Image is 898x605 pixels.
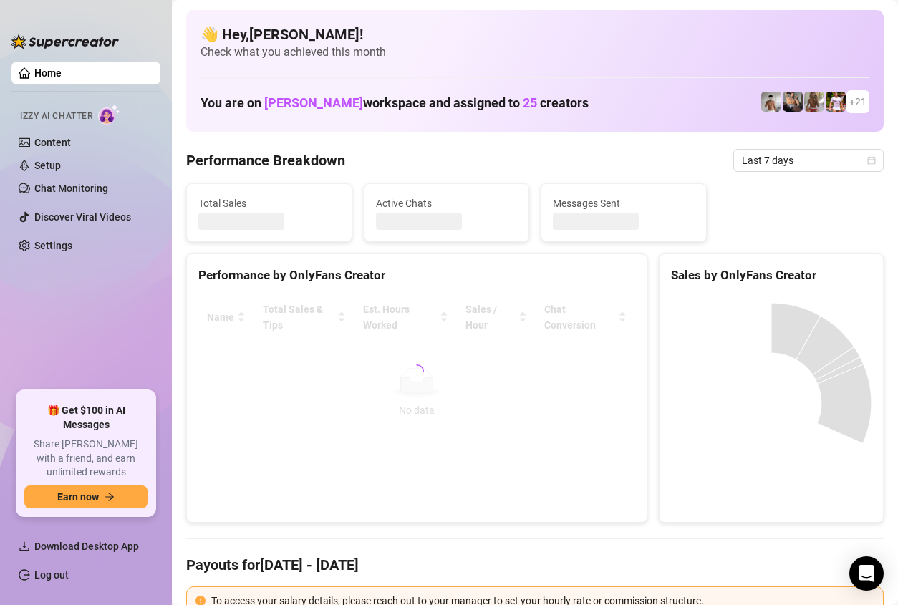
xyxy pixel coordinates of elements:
img: logo-BBDzfeDw.svg [11,34,119,49]
div: Open Intercom Messenger [849,556,884,591]
span: download [19,541,30,552]
a: Setup [34,160,61,171]
span: arrow-right [105,492,115,502]
h4: 👋 Hey, [PERSON_NAME] ! [201,24,869,44]
span: [PERSON_NAME] [264,95,363,110]
div: Performance by OnlyFans Creator [198,266,635,285]
a: Log out [34,569,69,581]
span: Last 7 days [742,150,875,171]
img: aussieboy_j [761,92,781,112]
a: Home [34,67,62,79]
img: George [783,92,803,112]
h4: Performance Breakdown [186,150,345,170]
h1: You are on workspace and assigned to creators [201,95,589,111]
span: 25 [523,95,537,110]
img: Hector [826,92,846,112]
span: Check what you achieved this month [201,44,869,60]
img: AI Chatter [98,104,120,125]
img: Nathaniel [804,92,824,112]
a: Discover Viral Videos [34,211,131,223]
span: 🎁 Get $100 in AI Messages [24,404,148,432]
a: Content [34,137,71,148]
span: calendar [867,156,876,165]
span: loading [409,364,425,379]
span: + 21 [849,94,866,110]
span: Share [PERSON_NAME] with a friend, and earn unlimited rewards [24,437,148,480]
span: Izzy AI Chatter [20,110,92,123]
span: Download Desktop App [34,541,139,552]
span: Active Chats [376,195,518,211]
a: Chat Monitoring [34,183,108,194]
div: Sales by OnlyFans Creator [671,266,872,285]
a: Settings [34,240,72,251]
button: Earn nowarrow-right [24,485,148,508]
h4: Payouts for [DATE] - [DATE] [186,555,884,575]
span: Earn now [57,491,99,503]
span: Messages Sent [553,195,695,211]
span: Total Sales [198,195,340,211]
